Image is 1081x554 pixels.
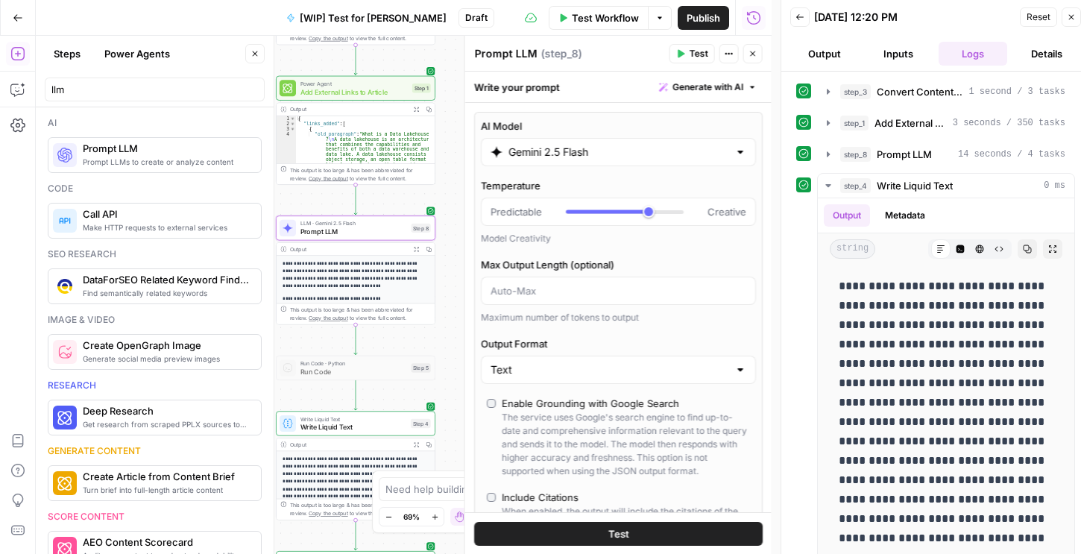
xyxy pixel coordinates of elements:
label: AI Model [481,119,756,133]
button: [WIP] Test for [PERSON_NAME] [277,6,456,30]
span: Add External Links to Article [874,116,947,130]
div: Run Code · PythonRun CodeStep 5 [276,356,435,380]
div: Power AgentAdd External Links to ArticleStep 1Output{ "links_added":[ { "old_paragraph":"What is ... [276,76,435,185]
span: Find semantically related keywords [83,287,249,299]
div: Output [290,105,407,113]
span: Test [608,526,628,541]
span: Copy the output [309,315,347,321]
span: 14 seconds / 4 tasks [958,148,1065,161]
button: Test [474,521,763,545]
label: Temperature [481,178,756,193]
span: Power Agent [300,80,409,88]
button: Output [824,204,870,227]
div: When enabled, the output will include the citations of the sources used to generate the response.... [502,505,750,545]
span: Prompt LLMs to create or analyze content [83,156,249,168]
span: Run Code [300,366,407,377]
div: Research [48,379,262,392]
div: Step 4 [411,419,431,428]
button: 1 second / 3 tasks [818,80,1074,104]
span: Toggle code folding, rows 1 through 7 [290,116,296,122]
button: 0 ms [818,174,1074,198]
div: Enable Grounding with Google Search [502,396,679,411]
button: Inputs [865,42,933,66]
input: Enable Grounding with Google SearchThe service uses Google's search engine to find up-to-date and... [487,399,496,408]
span: Get research from scraped PPLX sources to prevent source hallucination [83,418,249,430]
span: Turn brief into full-length article content [83,484,249,496]
div: Output [290,245,407,254]
div: Maximum number of tokens to output [481,311,756,324]
span: Deep Research [83,403,249,418]
button: 14 seconds / 4 tasks [818,142,1074,166]
div: 1 [277,116,296,122]
button: Reset [1020,7,1057,27]
span: 1 second / 3 tasks [968,85,1065,98]
button: Metadata [876,204,934,227]
div: Seo research [48,248,262,261]
span: Copy the output [309,35,347,41]
input: Select a model [508,145,728,160]
span: Create OpenGraph Image [83,338,249,353]
span: Copy the output [309,511,347,517]
span: Test Workflow [572,10,639,25]
button: Power Agents [95,42,179,66]
span: Creative [707,204,746,219]
button: Test [669,44,715,63]
input: Auto-Max [491,283,746,298]
input: Search steps [51,82,258,97]
div: Include Citations [502,490,579,505]
g: Edge from step_8 to step_5 [354,324,357,354]
img: se7yyxfvbxn2c3qgqs66gfh04cl6 [57,279,72,294]
span: AEO Content Scorecard [83,535,249,550]
div: Image & video [48,313,262,327]
span: step_1 [840,116,869,130]
img: pyizt6wx4h99f5rkgufsmugliyey [57,344,72,359]
div: Score content [48,510,262,523]
span: Add External Links to Article [300,86,409,97]
span: 3 seconds / 350 tasks [953,116,1065,130]
div: Output [290,441,407,449]
div: This output is too large & has been abbreviated for review. to view the full content. [290,501,431,517]
span: Toggle code folding, rows 3 through 5 [290,126,296,131]
span: Write Liquid Text [300,422,407,432]
div: Model Creativity [481,232,756,245]
button: Output [790,42,859,66]
span: Make HTTP requests to external services [83,221,249,233]
span: Create Article from Content Brief [83,469,249,484]
span: string [830,239,875,259]
button: Steps [45,42,89,66]
input: Include CitationsWhen enabled, the output will include the citations of the sources used to gener... [487,493,496,502]
span: Write Liquid Text [877,178,953,193]
span: 69% [403,511,420,523]
div: Generate content [48,444,262,458]
span: Draft [465,11,488,25]
button: Test Workflow [549,6,648,30]
g: Edge from step_1 to step_8 [354,185,357,215]
button: Publish [678,6,729,30]
textarea: Prompt LLM [475,46,538,61]
span: [WIP] Test for [PERSON_NAME] [300,10,447,25]
span: ( step_8 ) [541,46,582,61]
button: 3 seconds / 350 tasks [818,111,1074,135]
g: Edge from step_3 to step_1 [354,45,357,75]
label: Output Format [481,336,756,351]
span: Test [690,47,708,60]
g: Edge from step_4 to step_6 [354,520,357,550]
span: Run Code · Python [300,359,407,368]
span: Toggle code folding, rows 2 through 6 [290,121,296,126]
input: Text [491,362,728,377]
div: Step 5 [411,363,430,372]
span: Copy the output [309,175,347,181]
div: 2 [277,121,296,126]
div: Code [48,182,262,195]
span: step_4 [840,178,871,193]
div: This output is too large & has been abbreviated for review. to view the full content. [290,26,431,43]
span: Prompt LLM [300,227,407,237]
div: Step 8 [411,224,430,233]
span: Call API [83,207,249,221]
span: Prompt LLM [83,141,249,156]
span: Reset [1027,10,1050,24]
span: Write Liquid Text [300,415,407,423]
span: Publish [687,10,720,25]
div: Step 1 [412,84,431,92]
span: step_3 [840,84,871,99]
